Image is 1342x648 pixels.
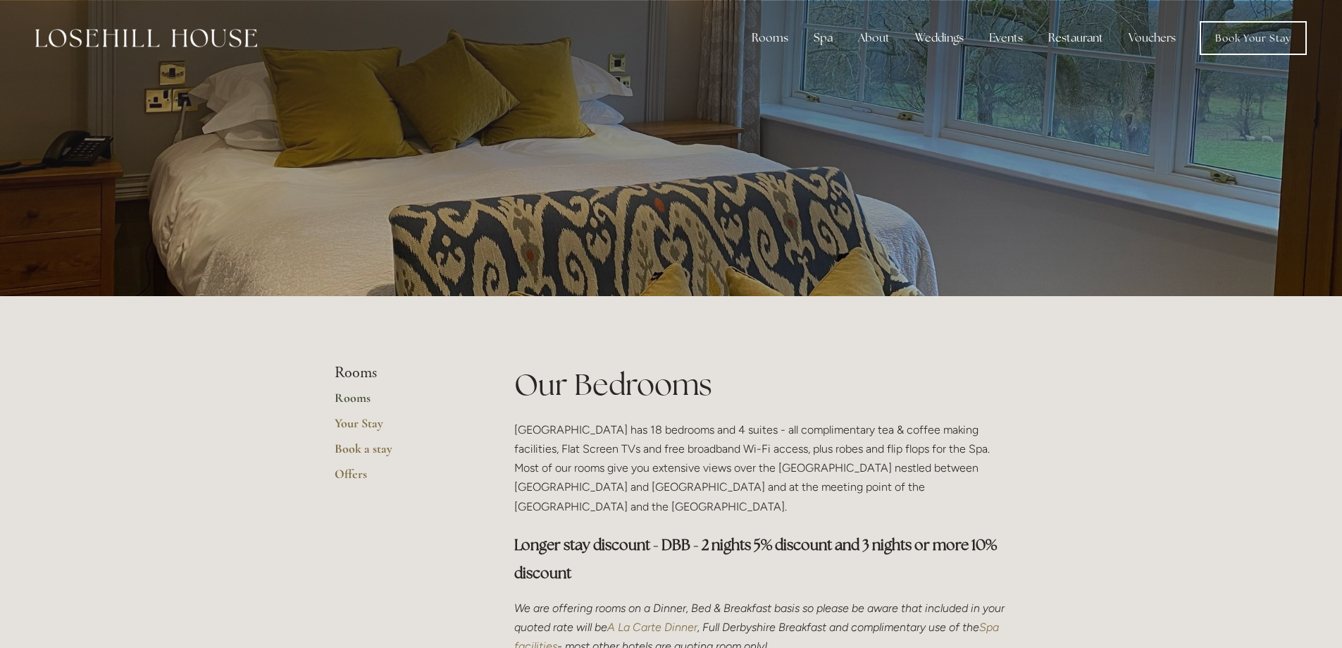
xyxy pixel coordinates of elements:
p: [GEOGRAPHIC_DATA] has 18 bedrooms and 4 suites - all complimentary tea & coffee making facilities... [514,420,1008,516]
h1: Our Bedrooms [514,364,1008,405]
div: Events [978,24,1034,52]
div: Restaurant [1037,24,1114,52]
li: Rooms [335,364,469,382]
a: Vouchers [1117,24,1187,52]
a: Rooms [335,390,469,415]
a: A La Carte Dinner [607,621,697,634]
div: Rooms [740,24,800,52]
a: Book a stay [335,441,469,466]
img: Losehill House [35,29,257,47]
strong: Longer stay discount - DBB - 2 nights 5% discount and 3 nights or more 10% discount [514,535,1000,582]
div: Weddings [904,24,975,52]
a: Book Your Stay [1200,21,1307,55]
em: We are offering rooms on a Dinner, Bed & Breakfast basis so please be aware that included in your... [514,601,1007,634]
em: , Full Derbyshire Breakfast and complimentary use of the [697,621,979,634]
div: Spa [802,24,844,52]
div: About [847,24,901,52]
a: Offers [335,466,469,491]
a: Your Stay [335,415,469,441]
